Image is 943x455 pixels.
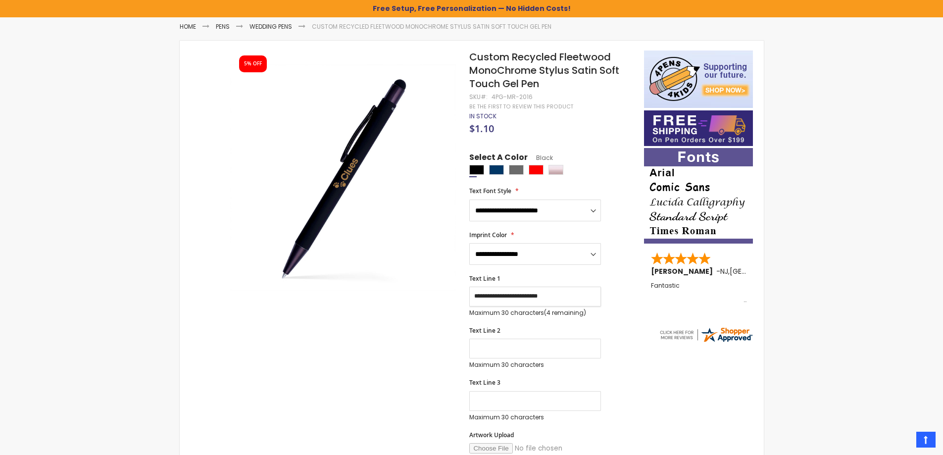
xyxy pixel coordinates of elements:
[312,23,551,31] li: Custom Recycled Fleetwood MonoChrome Stylus Satin Soft Touch Gel Pen
[249,22,292,31] a: Wedding Pens
[469,50,619,91] span: Custom Recycled Fleetwood MonoChrome Stylus Satin Soft Touch Gel Pen
[244,60,262,67] div: 5% OFF
[651,266,716,276] span: [PERSON_NAME]
[658,326,753,344] img: 4pens.com widget logo
[644,51,753,108] img: 4pens 4 kids
[469,122,494,135] span: $1.10
[469,93,488,101] strong: SKU
[216,22,230,31] a: Pens
[644,110,753,146] img: Free shipping on orders over $199
[469,413,601,421] p: Maximum 30 characters
[730,266,802,276] span: [GEOGRAPHIC_DATA]
[528,153,553,162] span: Black
[716,266,802,276] span: - ,
[469,326,500,335] span: Text Line 2
[548,165,563,175] div: Rose Gold
[469,378,500,387] span: Text Line 3
[469,231,507,239] span: Imprint Color
[720,266,728,276] span: NJ
[469,103,573,110] a: Be the first to review this product
[469,165,484,175] div: Black
[469,187,511,195] span: Text Font Style
[469,112,496,120] span: In stock
[230,65,456,291] img: 4pg-mr-2016-fleetwood-monochrome-pen-black_1.jpg
[644,148,753,244] img: font-personalization-examples
[492,93,533,101] div: 4PG-MR-2016
[469,309,601,317] p: Maximum 30 characters
[469,274,500,283] span: Text Line 1
[529,165,544,175] div: Red
[509,165,524,175] div: Grey
[180,22,196,31] a: Home
[489,165,504,175] div: Navy Blue
[469,361,601,369] p: Maximum 30 characters
[861,428,943,455] iframe: Google Customer Reviews
[651,282,747,303] div: Fantastic
[469,152,528,165] span: Select A Color
[469,431,514,439] span: Artwork Upload
[544,308,586,317] span: (4 remaining)
[658,337,753,346] a: 4pens.com certificate URL
[469,112,496,120] div: Availability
